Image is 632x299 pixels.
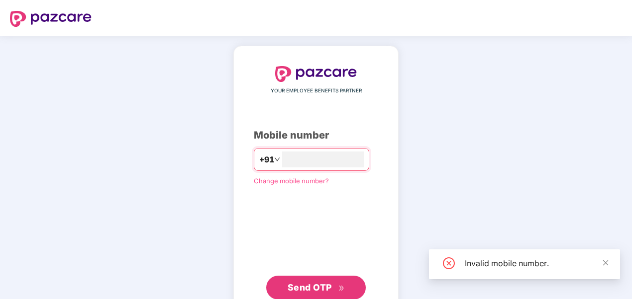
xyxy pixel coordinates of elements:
[271,87,362,95] span: YOUR EMPLOYEE BENEFITS PARTNER
[288,282,332,293] span: Send OTP
[254,128,378,143] div: Mobile number
[274,156,280,162] span: down
[338,285,345,292] span: double-right
[602,259,609,266] span: close
[259,153,274,166] span: +91
[10,11,92,27] img: logo
[443,257,455,269] span: close-circle
[465,257,608,269] div: Invalid mobile number.
[254,177,329,185] a: Change mobile number?
[275,66,357,82] img: logo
